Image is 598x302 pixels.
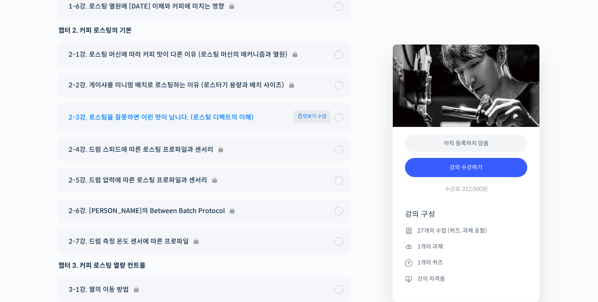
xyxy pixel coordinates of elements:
[54,234,105,255] a: 대화
[405,135,527,152] div: 아직 등록하지 않음
[405,242,527,251] li: 1개의 과제
[126,246,136,253] span: 설정
[2,234,54,255] a: 홈
[26,246,31,253] span: 홈
[405,258,527,268] li: 1개의 퀴즈
[405,158,527,178] a: 강의 수강하기
[405,209,527,226] h4: 강의 구성
[69,112,254,123] span: 2-3강. 로스팅을 잘못하면 이런 맛이 납니다. (로스팅 디팩트의 이해)
[105,234,157,255] a: 설정
[58,25,350,36] div: 챕터 2. 커피 로스팅의 기본
[64,110,343,124] a: 2-3강. 로스팅을 잘못하면 이런 맛이 납니다. (로스팅 디팩트의 이해) 맛보기 수업
[405,226,527,235] li: 27개의 수업 (퀴즈, 과제 포함)
[294,110,330,122] span: 맛보기 수업
[75,247,84,253] span: 대화
[405,274,527,284] li: 강의 자격증
[58,260,350,271] div: 챕터 3. 커피 로스팅 열량 컨트롤
[445,185,488,193] span: 수강료 312,000원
